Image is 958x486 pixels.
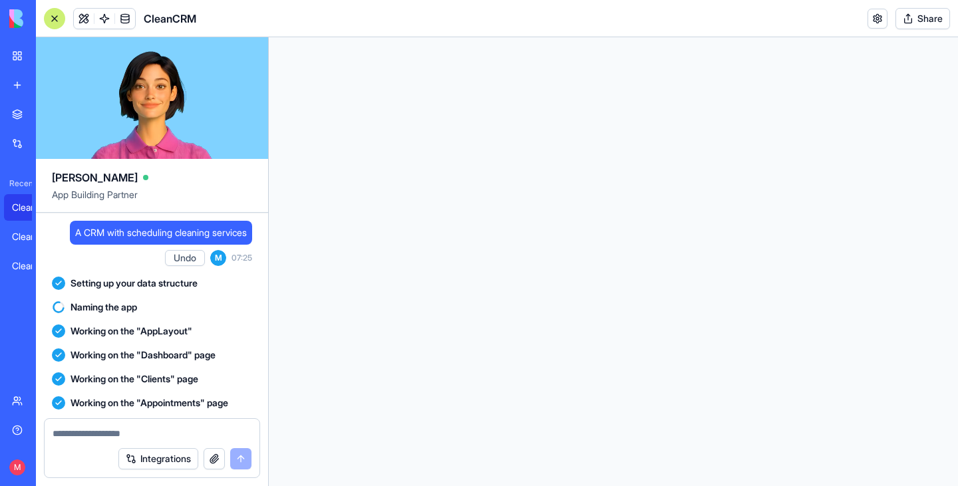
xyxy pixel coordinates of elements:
[12,230,49,243] div: CleanCRM
[9,459,25,475] span: M
[4,194,57,221] a: CleanCRM
[71,348,216,362] span: Working on the "Dashboard" page
[895,8,950,29] button: Share
[4,178,32,189] span: Recent
[71,396,228,410] span: Working on the "Appointments" page
[71,372,198,386] span: Working on the "Clients" page
[75,226,247,239] span: A CRM with scheduling cleaning services
[165,250,205,266] button: Undo
[4,253,57,279] a: CleanSync
[118,448,198,469] button: Integrations
[210,250,226,266] span: M
[52,188,252,212] span: App Building Partner
[12,259,49,273] div: CleanSync
[12,201,49,214] div: CleanCRM
[9,9,92,28] img: logo
[52,170,138,185] span: [PERSON_NAME]
[71,277,198,290] span: Setting up your data structure
[144,11,196,27] h1: CleanCRM
[71,324,192,338] span: Working on the "AppLayout"
[71,301,137,314] span: Naming the app
[232,253,252,263] span: 07:25
[4,223,57,250] a: CleanCRM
